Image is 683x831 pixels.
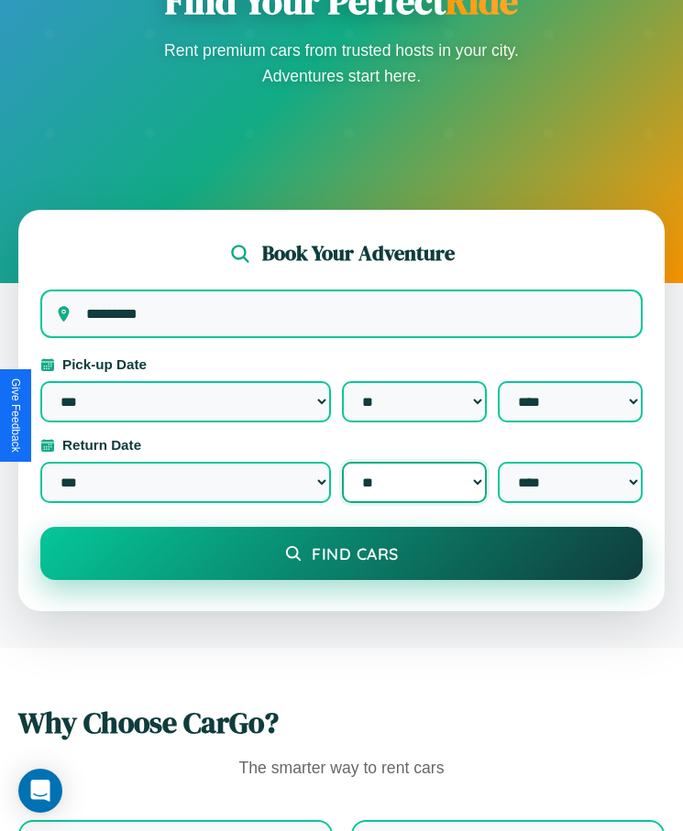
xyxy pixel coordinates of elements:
p: Rent premium cars from trusted hosts in your city. Adventures start here. [159,38,525,89]
label: Return Date [40,437,643,453]
button: Find Cars [40,527,643,580]
label: Pick-up Date [40,356,643,372]
h2: Book Your Adventure [262,239,455,268]
h2: Why Choose CarGo? [18,703,665,743]
div: Give Feedback [9,378,22,453]
p: The smarter way to rent cars [18,754,665,783]
div: Open Intercom Messenger [18,769,62,813]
